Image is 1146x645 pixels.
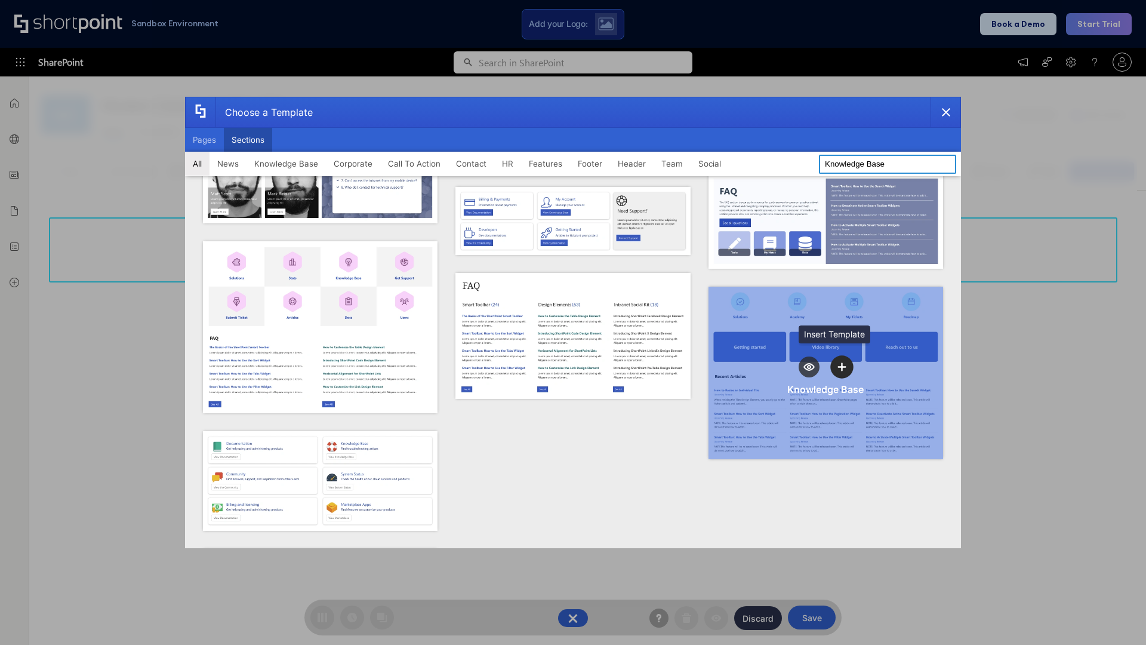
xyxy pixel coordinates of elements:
button: Contact [448,152,494,176]
button: All [185,152,210,176]
button: News [210,152,247,176]
button: Sections [224,128,272,152]
div: Knowledge Base [787,383,864,395]
button: Social [691,152,729,176]
button: Footer [570,152,610,176]
iframe: Chat Widget [1086,588,1146,645]
button: HR [494,152,521,176]
input: Search [819,155,956,174]
div: Choose a Template [215,97,313,127]
button: Pages [185,128,224,152]
button: Team [654,152,691,176]
button: Knowledge Base [247,152,326,176]
button: Corporate [326,152,380,176]
div: template selector [185,97,961,548]
button: Header [610,152,654,176]
button: Features [521,152,570,176]
button: Call To Action [380,152,448,176]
